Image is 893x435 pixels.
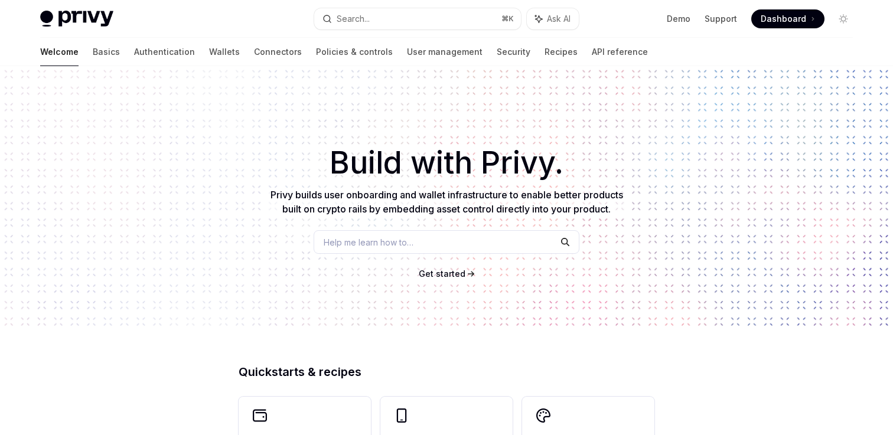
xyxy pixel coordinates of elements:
[324,236,413,248] span: Help me learn how to…
[134,38,195,66] a: Authentication
[407,38,483,66] a: User management
[761,13,806,25] span: Dashboard
[527,8,579,30] button: Ask AI
[501,14,514,24] span: ⌘ K
[40,11,113,27] img: light logo
[254,38,302,66] a: Connectors
[547,13,571,25] span: Ask AI
[316,38,393,66] a: Policies & controls
[497,38,530,66] a: Security
[419,269,465,279] span: Get started
[337,12,370,26] div: Search...
[209,38,240,66] a: Wallets
[330,152,563,174] span: Build with Privy.
[751,9,824,28] a: Dashboard
[239,366,361,378] span: Quickstarts & recipes
[667,13,690,25] a: Demo
[40,38,79,66] a: Welcome
[419,268,465,280] a: Get started
[270,189,623,215] span: Privy builds user onboarding and wallet infrastructure to enable better products built on crypto ...
[545,38,578,66] a: Recipes
[93,38,120,66] a: Basics
[705,13,737,25] a: Support
[834,9,853,28] button: Toggle dark mode
[314,8,521,30] button: Search...⌘K
[592,38,648,66] a: API reference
